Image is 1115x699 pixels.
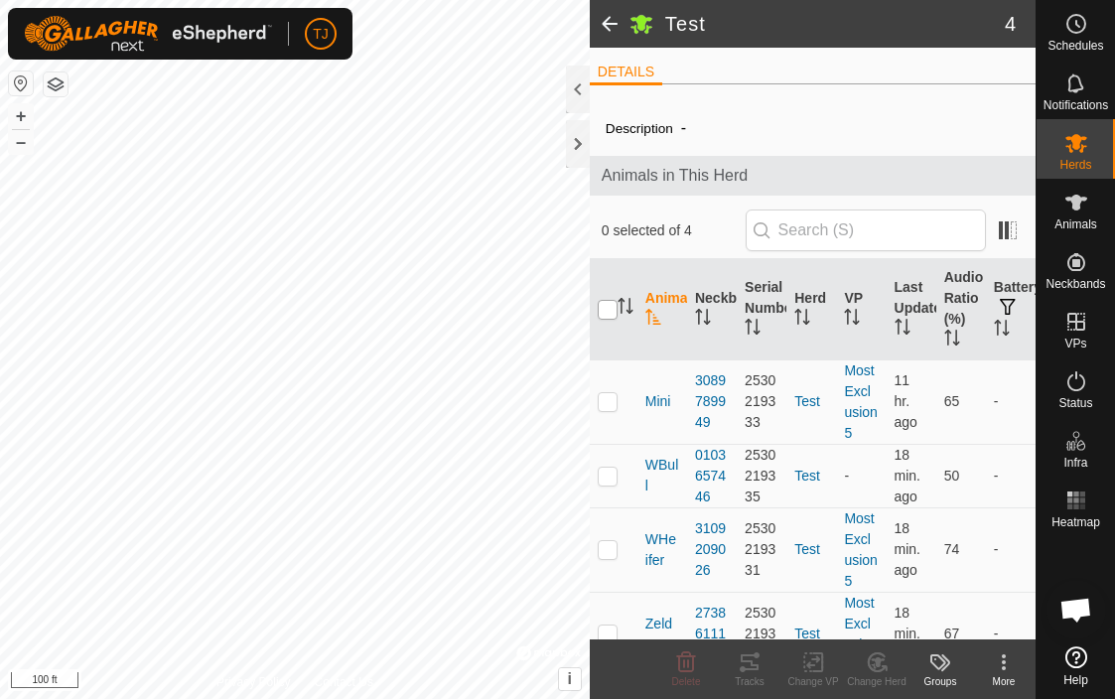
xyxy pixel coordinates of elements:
[9,104,33,128] button: +
[986,444,1036,507] td: -
[618,301,633,317] p-sorticon: Activate to sort
[590,62,662,85] li: DETAILS
[672,676,701,687] span: Delete
[895,520,920,578] span: Sep 27, 2025 at 7:30 AM
[1058,397,1092,409] span: Status
[645,391,671,412] span: Mini
[559,668,581,690] button: i
[845,674,908,689] div: Change Herd
[1054,218,1097,230] span: Animals
[695,518,729,581] div: 3109209026
[745,322,761,338] p-sorticon: Activate to sort
[645,529,679,571] span: WHeifer
[1063,674,1088,686] span: Help
[887,259,936,360] th: Last Updated
[695,370,729,433] div: 3089789949
[606,121,673,136] label: Description
[602,164,1024,188] span: Animals in This Herd
[836,259,886,360] th: VP
[1005,9,1016,39] span: 4
[844,510,877,589] a: MostExclusion5
[844,312,860,328] p-sorticon: Activate to sort
[994,323,1010,339] p-sorticon: Activate to sort
[1045,278,1105,290] span: Neckbands
[794,391,828,412] div: Test
[1044,99,1108,111] span: Notifications
[944,468,960,484] span: 50
[645,455,679,496] span: WBull
[745,518,778,581] div: 2530219331
[844,595,877,673] a: MostExclusion5
[944,333,960,349] p-sorticon: Activate to sort
[1063,457,1087,469] span: Infra
[695,603,729,665] div: 2738611147
[745,603,778,665] div: 2530219332
[786,259,836,360] th: Herd
[44,72,68,96] button: Map Layers
[944,541,960,557] span: 74
[986,259,1036,360] th: Battery
[936,259,986,360] th: Audio Ratio (%)
[895,447,920,504] span: Sep 27, 2025 at 7:30 AM
[1046,580,1106,639] div: Open chat
[944,626,960,641] span: 67
[24,16,272,52] img: Gallagher Logo
[986,359,1036,444] td: -
[745,370,778,433] div: 2530219333
[986,507,1036,592] td: -
[602,220,746,241] span: 0 selected of 4
[695,445,729,507] div: 0103657446
[687,259,737,360] th: Neckband
[944,393,960,409] span: 65
[637,259,687,360] th: Animal
[745,445,778,507] div: 2530219335
[9,130,33,154] button: –
[665,12,1005,36] h2: Test
[737,259,786,360] th: Serial Number
[718,674,781,689] div: Tracks
[673,111,694,144] span: -
[794,312,810,328] p-sorticon: Activate to sort
[746,210,986,251] input: Search (S)
[781,674,845,689] div: Change VP
[1037,638,1115,694] a: Help
[844,468,849,484] app-display-virtual-paddock-transition: -
[972,674,1036,689] div: More
[986,592,1036,676] td: -
[1059,159,1091,171] span: Herds
[216,673,291,691] a: Privacy Policy
[895,605,920,662] span: Sep 27, 2025 at 7:30 AM
[645,312,661,328] p-sorticon: Activate to sort
[908,674,972,689] div: Groups
[794,624,828,644] div: Test
[1051,516,1100,528] span: Heatmap
[315,673,373,691] a: Contact Us
[695,312,711,328] p-sorticon: Activate to sort
[895,322,910,338] p-sorticon: Activate to sort
[645,614,679,655] span: Zelda
[568,670,572,687] span: i
[9,71,33,95] button: Reset Map
[895,372,917,430] span: Sep 26, 2025 at 8:00 PM
[313,24,329,45] span: TJ
[1064,338,1086,349] span: VPs
[794,539,828,560] div: Test
[844,362,877,441] a: MostExclusion5
[794,466,828,487] div: Test
[1047,40,1103,52] span: Schedules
